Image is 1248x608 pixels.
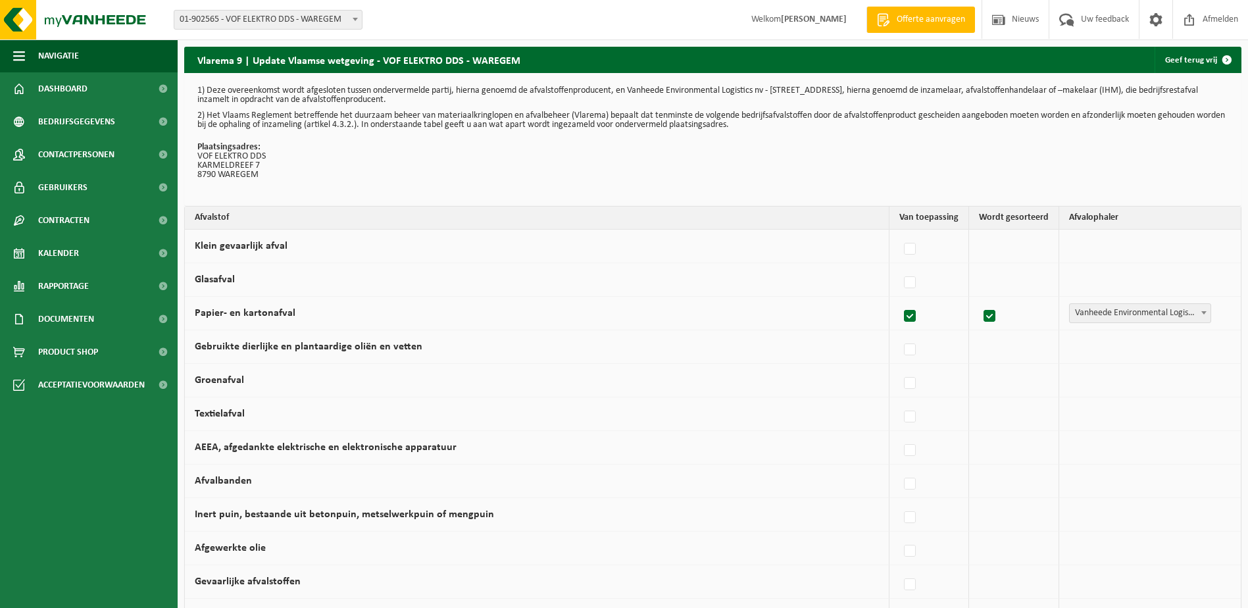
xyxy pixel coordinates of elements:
[866,7,975,33] a: Offerte aanvragen
[893,13,968,26] span: Offerte aanvragen
[38,204,89,237] span: Contracten
[1155,47,1240,73] a: Geef terug vrij
[38,336,98,368] span: Product Shop
[195,576,301,587] label: Gevaarlijke afvalstoffen
[197,86,1228,105] p: 1) Deze overeenkomst wordt afgesloten tussen ondervermelde partij, hierna genoemd de afvalstoffen...
[195,476,252,486] label: Afvalbanden
[197,111,1228,130] p: 2) Het Vlaams Reglement betreffende het duurzaam beheer van materiaalkringlopen en afvalbeheer (V...
[195,543,266,553] label: Afgewerkte olie
[1059,207,1241,230] th: Afvalophaler
[195,409,245,419] label: Textielafval
[1069,303,1211,323] span: Vanheede Environmental Logistics
[38,138,114,171] span: Contactpersonen
[195,509,494,520] label: Inert puin, bestaande uit betonpuin, metselwerkpuin of mengpuin
[38,72,87,105] span: Dashboard
[197,143,1228,180] p: VOF ELEKTRO DDS KARMELDREEF 7 8790 WAREGEM
[38,303,94,336] span: Documenten
[174,11,362,29] span: 01-902565 - VOF ELEKTRO DDS - WAREGEM
[184,47,534,72] h2: Vlarema 9 | Update Vlaamse wetgeving - VOF ELEKTRO DDS - WAREGEM
[195,375,244,386] label: Groenafval
[195,308,295,318] label: Papier- en kartonafval
[195,342,422,352] label: Gebruikte dierlijke en plantaardige oliën en vetten
[38,270,89,303] span: Rapportage
[185,207,889,230] th: Afvalstof
[889,207,969,230] th: Van toepassing
[195,241,287,251] label: Klein gevaarlijk afval
[197,142,261,152] strong: Plaatsingsadres:
[195,442,457,453] label: AEEA, afgedankte elektrische en elektronische apparatuur
[38,368,145,401] span: Acceptatievoorwaarden
[38,171,87,204] span: Gebruikers
[174,10,362,30] span: 01-902565 - VOF ELEKTRO DDS - WAREGEM
[1070,304,1211,322] span: Vanheede Environmental Logistics
[195,274,235,285] label: Glasafval
[38,39,79,72] span: Navigatie
[781,14,847,24] strong: [PERSON_NAME]
[38,105,115,138] span: Bedrijfsgegevens
[38,237,79,270] span: Kalender
[969,207,1059,230] th: Wordt gesorteerd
